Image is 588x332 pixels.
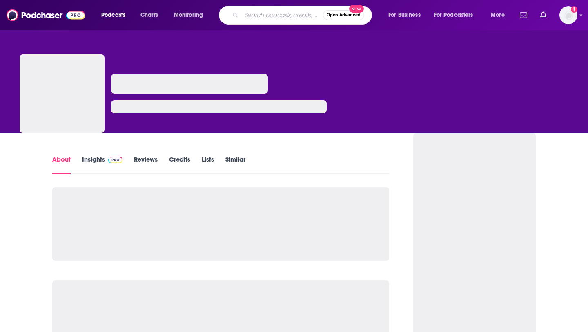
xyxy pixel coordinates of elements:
a: About [52,155,71,174]
input: Search podcasts, credits, & more... [241,9,323,22]
span: New [349,5,364,13]
button: open menu [429,9,485,22]
button: open menu [96,9,136,22]
span: Monitoring [174,9,203,21]
a: Show notifications dropdown [537,8,550,22]
a: Charts [135,9,163,22]
a: Reviews [134,155,158,174]
svg: Add a profile image [571,6,577,13]
button: open menu [485,9,515,22]
button: open menu [383,9,431,22]
span: Podcasts [101,9,125,21]
a: Credits [169,155,190,174]
img: Podchaser - Follow, Share and Rate Podcasts [7,7,85,23]
div: Search podcasts, credits, & more... [227,6,380,25]
a: Similar [225,155,245,174]
a: Show notifications dropdown [517,8,530,22]
button: open menu [168,9,214,22]
span: Open Advanced [327,13,361,17]
span: Logged in as elliesachs09 [559,6,577,24]
span: More [491,9,505,21]
a: Lists [202,155,214,174]
img: User Profile [559,6,577,24]
span: Charts [140,9,158,21]
img: Podchaser Pro [108,157,122,163]
span: For Business [388,9,421,21]
button: Show profile menu [559,6,577,24]
span: For Podcasters [434,9,473,21]
a: InsightsPodchaser Pro [82,155,122,174]
button: Open AdvancedNew [323,10,364,20]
